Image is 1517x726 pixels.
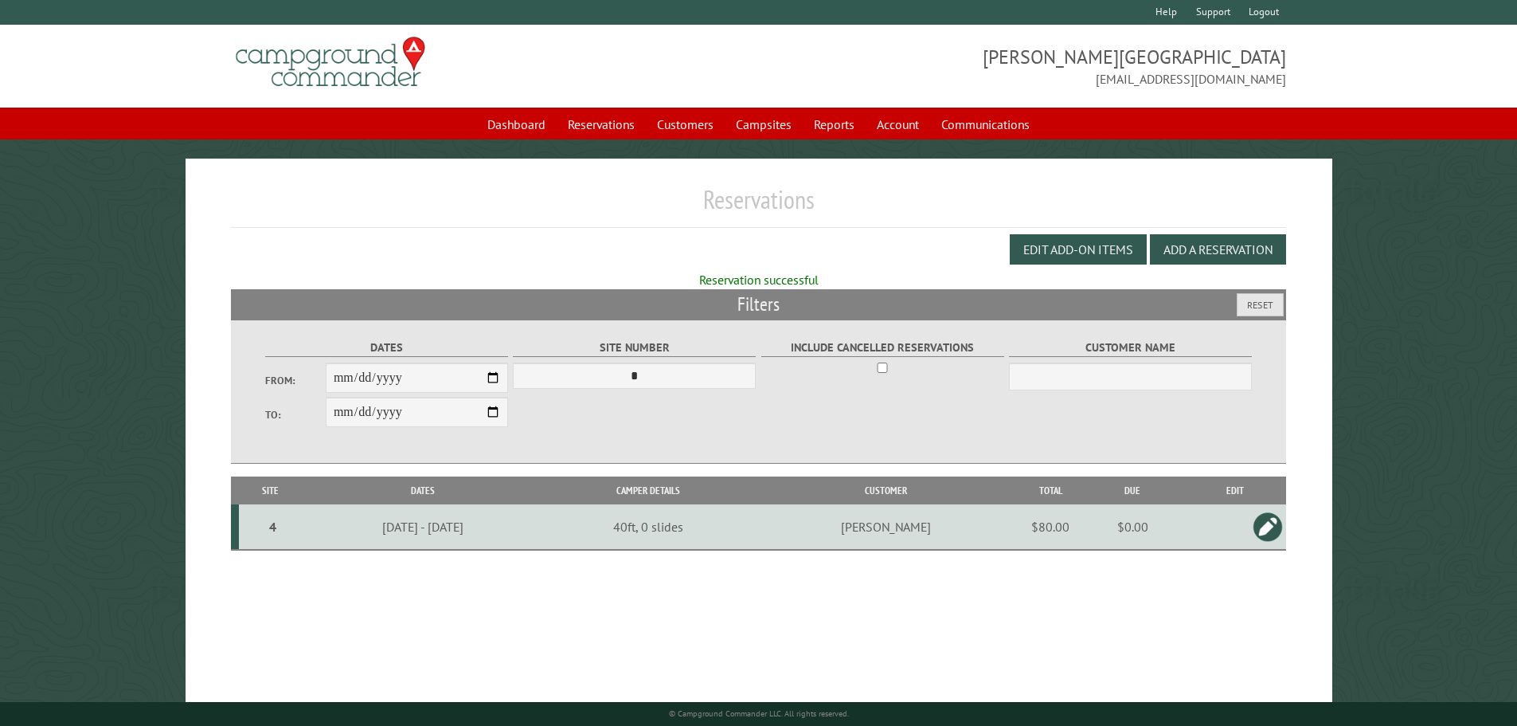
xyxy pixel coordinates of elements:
span: [PERSON_NAME][GEOGRAPHIC_DATA] [EMAIL_ADDRESS][DOMAIN_NAME] [759,44,1287,88]
label: To: [265,407,326,422]
label: Customer Name [1009,339,1252,357]
th: Customer [753,477,1019,504]
label: Include Cancelled Reservations [761,339,1004,357]
img: Campground Commander [231,31,430,93]
a: Communications [932,109,1039,139]
td: 40ft, 0 slides [543,504,753,550]
a: Customers [647,109,723,139]
button: Add a Reservation [1150,234,1286,265]
a: Account [867,109,929,139]
label: Site Number [513,339,756,357]
a: Reports [804,109,864,139]
div: Reservation successful [231,271,1287,288]
label: From: [265,373,326,388]
small: © Campground Commander LLC. All rights reserved. [669,708,849,719]
div: 4 [245,519,300,535]
th: Due [1082,477,1183,504]
td: $80.00 [1019,504,1082,550]
th: Site [239,477,303,504]
h2: Filters [231,289,1287,320]
td: $0.00 [1082,504,1183,550]
button: Reset [1237,293,1284,316]
label: Dates [265,339,508,357]
a: Campsites [726,109,801,139]
a: Dashboard [478,109,555,139]
td: [PERSON_NAME] [753,504,1019,550]
th: Total [1019,477,1082,504]
a: Reservations [558,109,644,139]
th: Camper Details [543,477,753,504]
div: [DATE] - [DATE] [305,519,541,535]
h1: Reservations [231,184,1287,228]
button: Edit Add-on Items [1010,234,1147,265]
th: Dates [303,477,544,504]
th: Edit [1183,477,1287,504]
